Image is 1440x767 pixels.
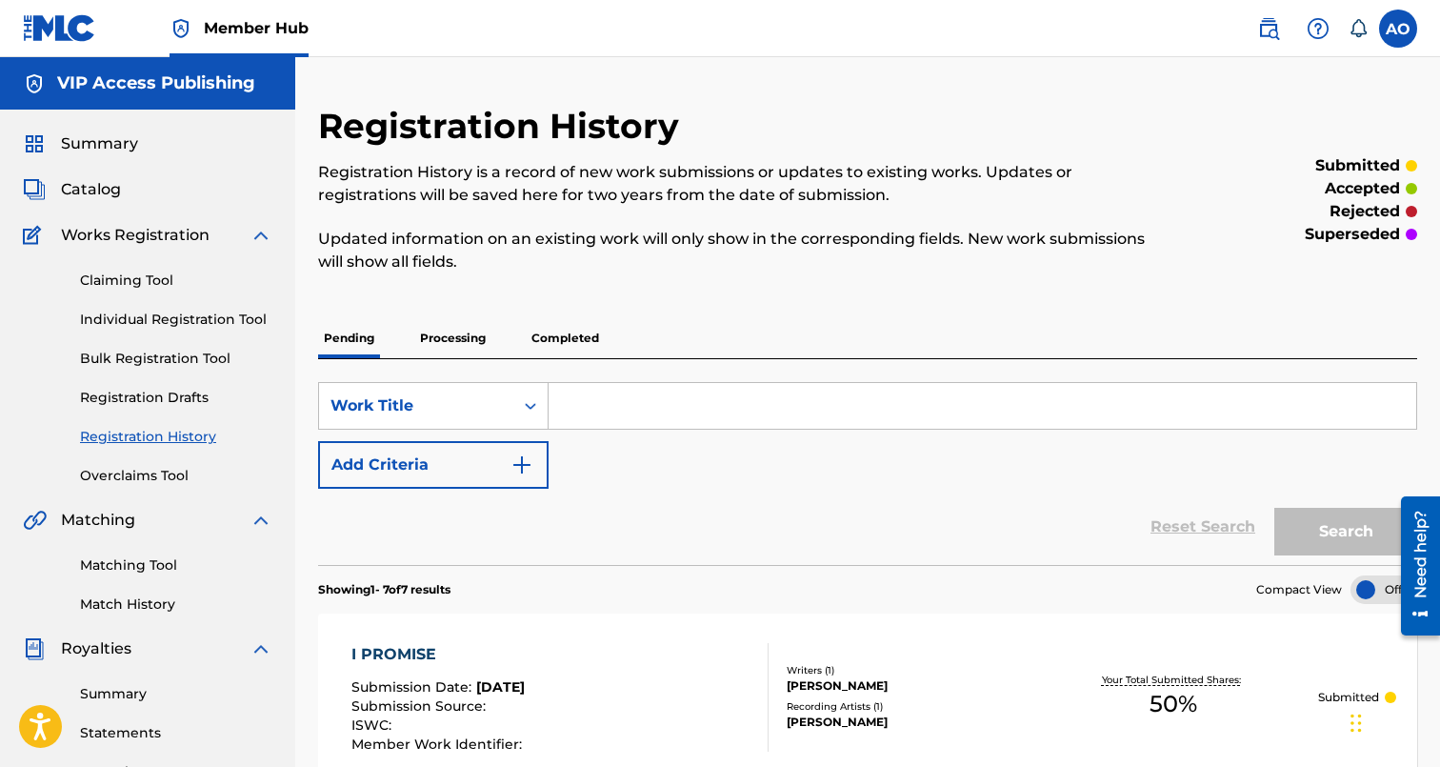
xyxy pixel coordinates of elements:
img: Royalties [23,637,46,660]
div: Drag [1350,695,1362,752]
div: [PERSON_NAME] [787,714,1030,731]
img: Summary [23,132,46,155]
span: Royalties [61,637,131,660]
img: expand [250,509,272,532]
img: Works Registration [23,224,48,247]
a: Matching Tool [80,555,272,575]
p: Your Total Submitted Shares: [1102,673,1246,687]
iframe: Chat Widget [1345,676,1440,767]
img: MLC Logo [23,14,96,42]
div: I PROMISE [351,643,527,666]
a: Individual Registration Tool [80,310,272,330]
span: 50 % [1150,687,1197,721]
div: [PERSON_NAME] [787,677,1030,695]
button: Add Criteria [318,441,549,489]
a: Overclaims Tool [80,466,272,486]
span: Works Registration [61,224,210,247]
p: rejected [1330,200,1400,223]
img: Top Rightsholder [170,17,192,40]
span: ISWC : [351,717,396,734]
a: Public Search [1250,10,1288,48]
form: Search Form [318,382,1417,565]
a: Summary [80,684,272,704]
p: submitted [1315,154,1400,177]
p: Pending [318,318,380,358]
img: expand [250,637,272,660]
h5: VIP Access Publishing [57,72,255,94]
span: Compact View [1256,581,1342,598]
p: Processing [414,318,491,358]
img: Catalog [23,178,46,201]
a: Match History [80,595,272,615]
a: Bulk Registration Tool [80,349,272,369]
a: Claiming Tool [80,271,272,291]
h2: Registration History [318,105,689,148]
a: Statements [80,723,272,743]
span: Matching [61,509,135,532]
p: superseded [1305,223,1400,246]
img: Accounts [23,72,46,95]
p: Updated information on an existing work will only show in the corresponding fields. New work subm... [318,228,1165,273]
div: Notifications [1349,19,1368,38]
a: CatalogCatalog [23,178,121,201]
p: Showing 1 - 7 of 7 results [318,581,450,598]
div: Work Title [330,394,502,417]
a: SummarySummary [23,132,138,155]
p: Registration History is a record of new work submissions or updates to existing works. Updates or... [318,161,1165,207]
div: User Menu [1379,10,1417,48]
p: Submitted [1318,689,1379,706]
span: Member Hub [204,17,309,39]
span: Catalog [61,178,121,201]
div: Help [1299,10,1337,48]
iframe: Resource Center [1387,488,1440,645]
div: Recording Artists ( 1 ) [787,699,1030,714]
a: Registration Drafts [80,388,272,408]
span: Submission Date : [351,678,476,696]
img: Matching [23,509,47,532]
img: search [1257,17,1280,40]
a: Registration History [80,427,272,447]
img: expand [250,224,272,247]
div: Writers ( 1 ) [787,663,1030,677]
img: 9d2ae6d4665cec9f34b9.svg [510,454,533,476]
p: Completed [526,318,605,358]
p: accepted [1325,177,1400,200]
span: [DATE] [476,678,525,696]
img: help [1307,17,1330,40]
span: Submission Source : [351,697,490,715]
span: Summary [61,132,138,155]
span: Member Work Identifier : [351,736,527,753]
